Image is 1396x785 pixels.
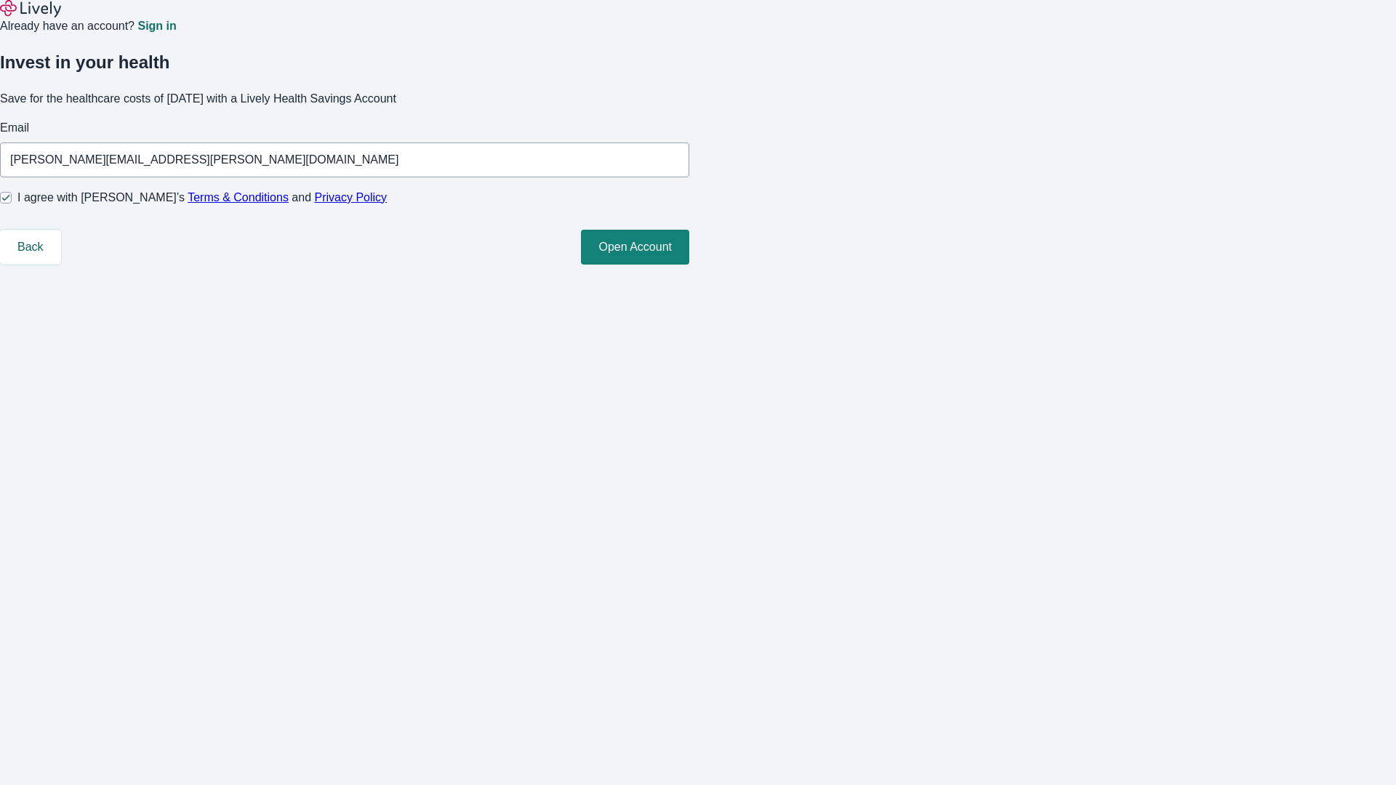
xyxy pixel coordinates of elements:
a: Sign in [137,20,176,32]
a: Privacy Policy [315,191,388,204]
a: Terms & Conditions [188,191,289,204]
span: I agree with [PERSON_NAME]’s and [17,189,387,206]
button: Open Account [581,230,689,265]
